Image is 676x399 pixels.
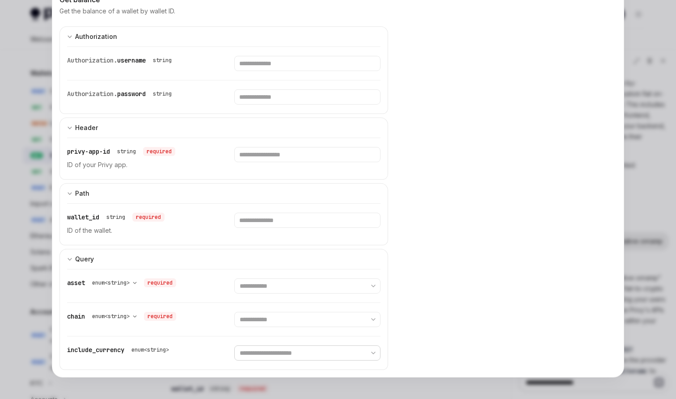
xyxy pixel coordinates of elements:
[59,26,388,46] button: expand input section
[67,56,117,64] span: Authorization.
[144,312,176,321] div: required
[67,147,110,155] span: privy-app-id
[59,249,388,269] button: expand input section
[131,346,169,353] div: enum<string>
[67,312,176,321] div: chain
[117,90,146,98] span: password
[67,346,124,354] span: include_currency
[117,148,136,155] div: string
[67,345,173,354] div: include_currency
[67,279,85,287] span: asset
[144,278,176,287] div: required
[132,213,165,222] div: required
[67,278,176,287] div: asset
[67,147,175,156] div: privy-app-id
[117,56,146,64] span: username
[59,7,175,16] p: Get the balance of a wallet by wallet ID.
[67,160,213,170] p: ID of your Privy app.
[106,214,125,221] div: string
[59,118,388,138] button: expand input section
[75,254,94,265] div: Query
[67,225,213,236] p: ID of the wallet.
[67,213,99,221] span: wallet_id
[153,90,172,97] div: string
[67,213,165,222] div: wallet_id
[143,147,175,156] div: required
[67,90,117,98] span: Authorization.
[75,188,89,199] div: Path
[67,89,175,98] div: Authorization.password
[67,312,85,320] span: chain
[59,183,388,203] button: expand input section
[75,31,117,42] div: Authorization
[75,122,98,133] div: Header
[67,56,175,65] div: Authorization.username
[153,57,172,64] div: string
